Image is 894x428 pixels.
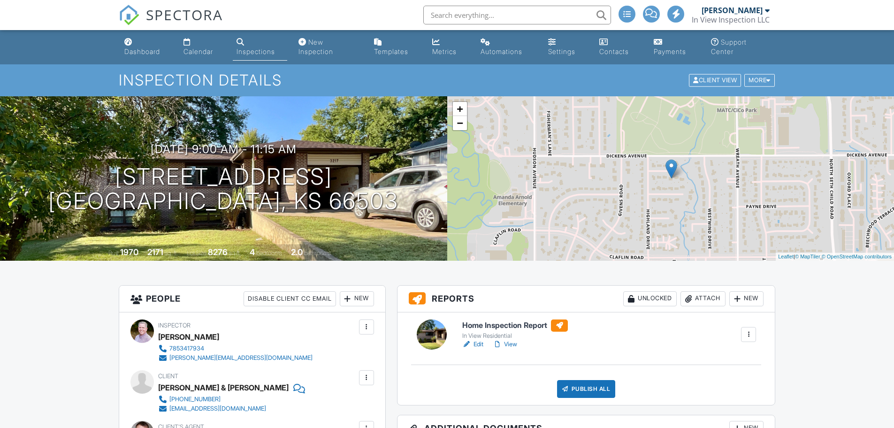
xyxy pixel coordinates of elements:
[121,34,173,61] a: Dashboard
[169,396,221,403] div: [PHONE_NUMBER]
[548,47,575,55] div: Settings
[397,286,775,312] h3: Reports
[291,247,303,257] div: 2.0
[119,72,776,88] h1: Inspection Details
[187,249,206,257] span: Lot Size
[295,34,362,61] a: New Inspection
[158,322,191,329] span: Inspector
[481,47,522,55] div: Automations
[462,319,568,332] h6: Home Inspection Report
[208,247,228,257] div: 8276
[180,34,225,61] a: Calendar
[151,143,297,156] h3: [DATE] 9:00 am - 11:15 am
[119,286,385,312] h3: People
[298,38,333,55] div: New Inspection
[169,345,204,352] div: 7853417934
[599,47,629,55] div: Contacts
[428,34,469,61] a: Metrics
[477,34,537,61] a: Automations (Advanced)
[654,47,686,55] div: Payments
[158,404,298,413] a: [EMAIL_ADDRESS][DOMAIN_NAME]
[711,38,747,55] div: Support Center
[680,291,726,306] div: Attach
[48,164,398,214] h1: [STREET_ADDRESS] [GEOGRAPHIC_DATA], KS 66503
[374,47,408,55] div: Templates
[233,34,288,61] a: Inspections
[462,319,568,340] a: Home Inspection Report In View Residential
[557,380,616,398] div: Publish All
[776,253,894,261] div: |
[250,247,255,257] div: 4
[304,249,331,257] span: bathrooms
[229,249,241,257] span: sq.ft.
[237,47,275,55] div: Inspections
[688,76,743,83] a: Client View
[453,116,467,130] a: Zoom out
[462,340,483,349] a: Edit
[370,34,421,61] a: Templates
[340,291,374,306] div: New
[256,249,282,257] span: bedrooms
[124,47,160,55] div: Dashboard
[544,34,588,61] a: Settings
[707,34,773,61] a: Support Center
[169,354,313,362] div: [PERSON_NAME][EMAIL_ADDRESS][DOMAIN_NAME]
[244,291,336,306] div: Disable Client CC Email
[596,34,642,61] a: Contacts
[822,254,892,259] a: © OpenStreetMap contributors
[169,405,266,412] div: [EMAIL_ADDRESS][DOMAIN_NAME]
[158,344,313,353] a: 7853417934
[689,74,741,87] div: Client View
[158,395,298,404] a: [PHONE_NUMBER]
[453,102,467,116] a: Zoom in
[147,247,163,257] div: 2171
[119,5,139,25] img: The Best Home Inspection Software - Spectora
[146,5,223,24] span: SPECTORA
[158,373,178,380] span: Client
[650,34,700,61] a: Payments
[623,291,677,306] div: Unlocked
[158,381,289,395] div: [PERSON_NAME] & [PERSON_NAME]
[744,74,775,87] div: More
[493,340,517,349] a: View
[158,330,219,344] div: [PERSON_NAME]
[692,15,770,24] div: In View Inspection LLC
[165,249,178,257] span: sq. ft.
[462,332,568,340] div: In View Residential
[432,47,457,55] div: Metrics
[702,6,763,15] div: [PERSON_NAME]
[729,291,764,306] div: New
[158,353,313,363] a: [PERSON_NAME][EMAIL_ADDRESS][DOMAIN_NAME]
[120,247,138,257] div: 1970
[423,6,611,24] input: Search everything...
[183,47,213,55] div: Calendar
[795,254,820,259] a: © MapTiler
[119,13,223,32] a: SPECTORA
[778,254,794,259] a: Leaflet
[108,249,119,257] span: Built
